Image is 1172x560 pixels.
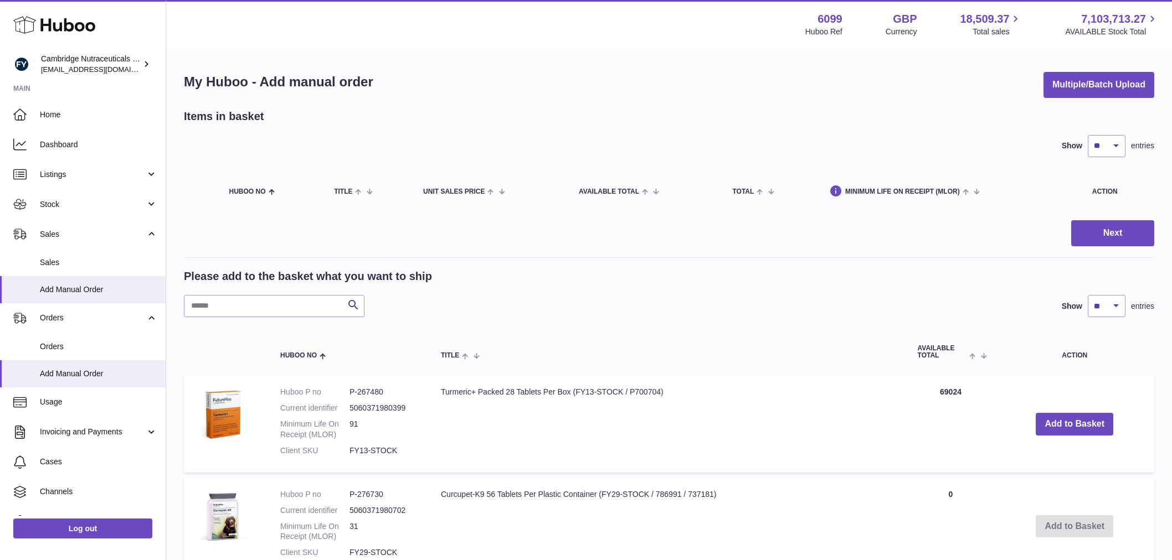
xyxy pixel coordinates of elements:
dt: Client SKU [280,445,349,456]
label: Show [1062,141,1082,151]
span: Huboo no [280,352,317,359]
a: Log out [13,518,152,538]
dt: Minimum Life On Receipt (MLOR) [280,419,349,440]
span: AVAILABLE Total [579,188,639,195]
span: Add Manual Order [40,369,157,379]
button: Add to Basket [1036,413,1113,435]
h2: Items in basket [184,109,264,124]
dt: Client SKU [280,547,349,558]
span: Home [40,110,157,120]
dt: Huboo P no [280,489,349,500]
strong: 6099 [818,12,842,27]
span: Usage [40,397,157,407]
span: AVAILABLE Stock Total [1065,27,1159,37]
span: Channels [40,486,157,497]
dt: Minimum Life On Receipt (MLOR) [280,521,349,542]
span: entries [1131,301,1154,312]
dd: 91 [349,419,419,440]
strong: GBP [893,12,917,27]
span: Unit Sales Price [423,188,485,195]
td: 69024 [907,376,995,472]
span: Minimum Life On Receipt (MLOR) [845,188,960,195]
span: Listings [40,169,146,180]
span: Stock [40,199,146,210]
span: Orders [40,313,146,323]
span: 7,103,713.27 [1081,12,1146,27]
label: Show [1062,301,1082,312]
dt: Current identifier [280,505,349,516]
span: Title [441,352,459,359]
img: Curcupet-K9 56 Tablets Per Plastic Container (FY29-STOCK / 786991 / 737181) [195,489,250,545]
span: AVAILABLE Total [918,345,967,359]
dd: FY13-STOCK [349,445,419,456]
button: Multiple/Batch Upload [1044,72,1154,98]
img: Turmeric+ Packed 28 Tablets Per Box (FY13-STOCK / P700704) [195,387,250,442]
dt: Huboo P no [280,387,349,397]
span: Cases [40,457,157,467]
h2: Please add to the basket what you want to ship [184,269,432,284]
div: Cambridge Nutraceuticals Ltd [41,54,141,75]
dd: FY29-STOCK [349,547,419,558]
span: entries [1131,141,1154,151]
div: Action [1092,188,1143,195]
dd: 5060371980702 [349,505,419,516]
dt: Current identifier [280,403,349,413]
div: Currency [886,27,917,37]
div: Huboo Ref [805,27,842,37]
a: 7,103,713.27 AVAILABLE Stock Total [1065,12,1159,37]
span: Huboo no [229,188,266,195]
dd: 31 [349,521,419,542]
span: Orders [40,341,157,352]
dd: P-267480 [349,387,419,397]
h1: My Huboo - Add manual order [184,73,373,91]
span: 18,509.37 [960,12,1009,27]
span: Invoicing and Payments [40,427,146,437]
span: Total sales [973,27,1022,37]
span: Sales [40,229,146,240]
span: Add Manual Order [40,284,157,295]
td: Turmeric+ Packed 28 Tablets Per Box (FY13-STOCK / P700704) [430,376,907,472]
th: Action [995,334,1154,370]
dd: P-276730 [349,489,419,500]
dd: 5060371980399 [349,403,419,413]
span: Title [334,188,352,195]
span: Total [732,188,754,195]
span: [EMAIL_ADDRESS][DOMAIN_NAME] [41,65,163,74]
span: Dashboard [40,139,157,150]
a: 18,509.37 Total sales [960,12,1022,37]
img: huboo@camnutra.com [13,56,30,72]
span: Sales [40,257,157,268]
button: Next [1071,220,1154,246]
